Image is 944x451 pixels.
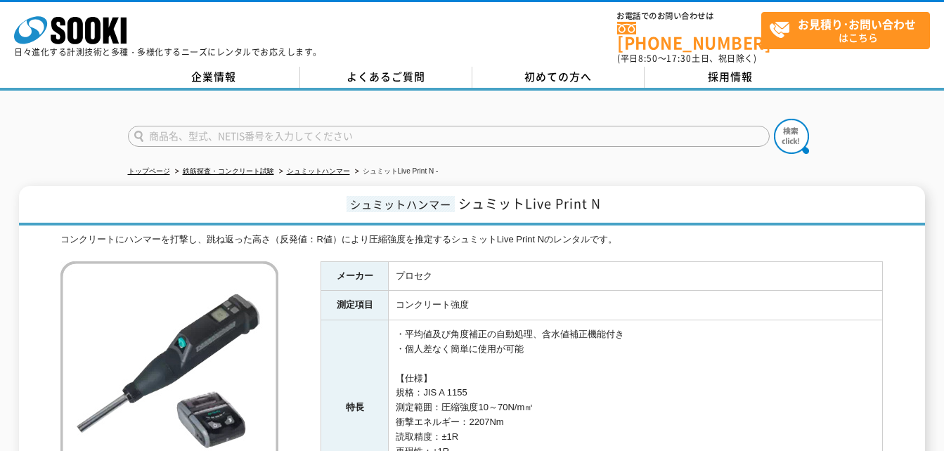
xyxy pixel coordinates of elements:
span: はこちら [769,13,929,48]
li: シュミットLive Print N - [352,164,439,179]
span: 初めての方へ [524,69,592,84]
th: メーカー [321,261,389,291]
span: シュミットLive Print N [458,194,601,213]
strong: お見積り･お問い合わせ [798,15,916,32]
a: 企業情報 [128,67,300,88]
a: お見積り･お問い合わせはこちら [761,12,930,49]
a: 初めての方へ [472,67,645,88]
span: お電話でのお問い合わせは [617,12,761,20]
span: シュミットハンマー [347,196,455,212]
img: btn_search.png [774,119,809,154]
th: 測定項目 [321,291,389,320]
div: コンクリートにハンマーを打撃し、跳ね返った高さ（反発値：R値）により圧縮強度を推定するシュミットLive Print Nのレンタルです。 [60,233,883,247]
p: 日々進化する計測技術と多種・多様化するニーズにレンタルでお応えします。 [14,48,322,56]
span: (平日 ～ 土日、祝日除く) [617,52,756,65]
td: プロセク [389,261,883,291]
a: 採用情報 [645,67,817,88]
input: 商品名、型式、NETIS番号を入力してください [128,126,770,147]
a: トップページ [128,167,170,175]
span: 8:50 [638,52,658,65]
a: シュミットハンマー [287,167,350,175]
a: よくあるご質問 [300,67,472,88]
a: [PHONE_NUMBER] [617,22,761,51]
span: 17:30 [666,52,692,65]
td: コンクリート強度 [389,291,883,320]
a: 鉄筋探査・コンクリート試験 [183,167,274,175]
